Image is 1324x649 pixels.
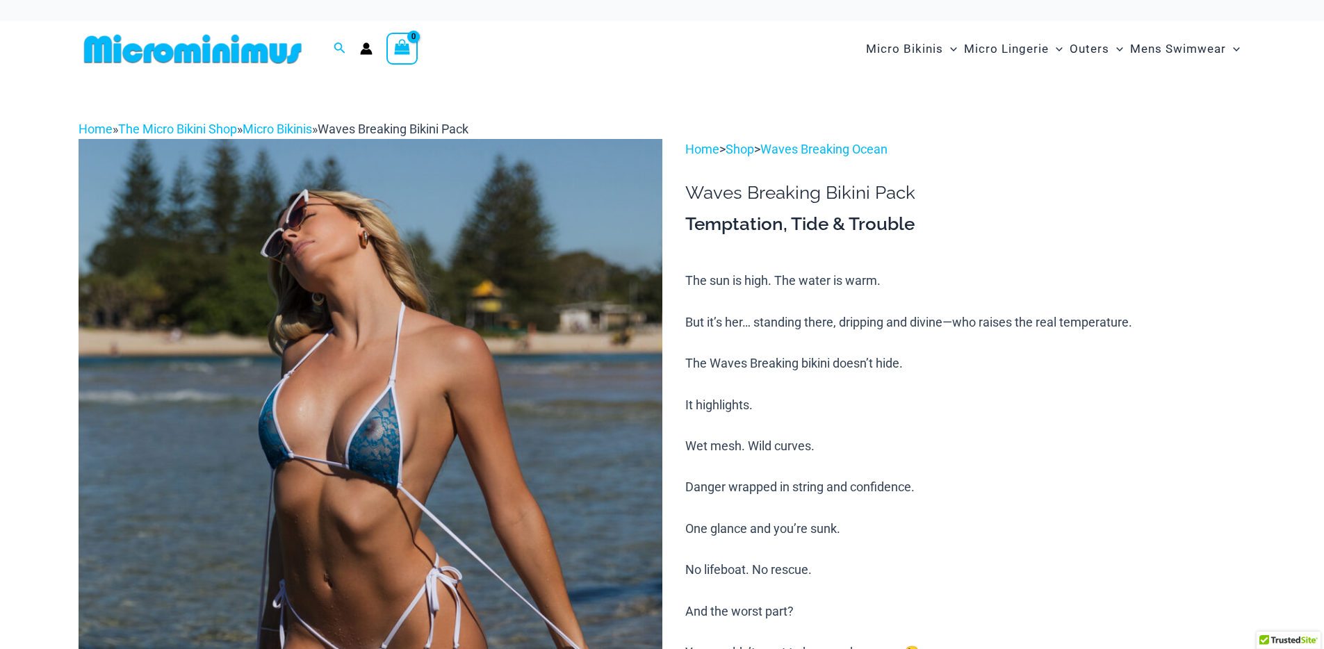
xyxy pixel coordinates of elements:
[1130,31,1226,67] span: Mens Swimwear
[943,31,957,67] span: Menu Toggle
[860,26,1246,72] nav: Site Navigation
[685,142,719,156] a: Home
[1049,31,1063,67] span: Menu Toggle
[863,28,961,70] a: Micro BikinisMenu ToggleMenu Toggle
[1226,31,1240,67] span: Menu Toggle
[866,31,943,67] span: Micro Bikinis
[79,122,113,136] a: Home
[685,213,1245,236] h3: Temptation, Tide & Trouble
[760,142,888,156] a: Waves Breaking Ocean
[685,139,1245,160] p: > >
[1109,31,1123,67] span: Menu Toggle
[1070,31,1109,67] span: Outers
[318,122,468,136] span: Waves Breaking Bikini Pack
[79,122,468,136] span: » » »
[360,42,373,55] a: Account icon link
[243,122,312,136] a: Micro Bikinis
[386,33,418,65] a: View Shopping Cart, empty
[79,33,307,65] img: MM SHOP LOGO FLAT
[118,122,237,136] a: The Micro Bikini Shop
[726,142,754,156] a: Shop
[685,182,1245,204] h1: Waves Breaking Bikini Pack
[1127,28,1243,70] a: Mens SwimwearMenu ToggleMenu Toggle
[961,28,1066,70] a: Micro LingerieMenu ToggleMenu Toggle
[964,31,1049,67] span: Micro Lingerie
[1066,28,1127,70] a: OutersMenu ToggleMenu Toggle
[334,40,346,58] a: Search icon link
